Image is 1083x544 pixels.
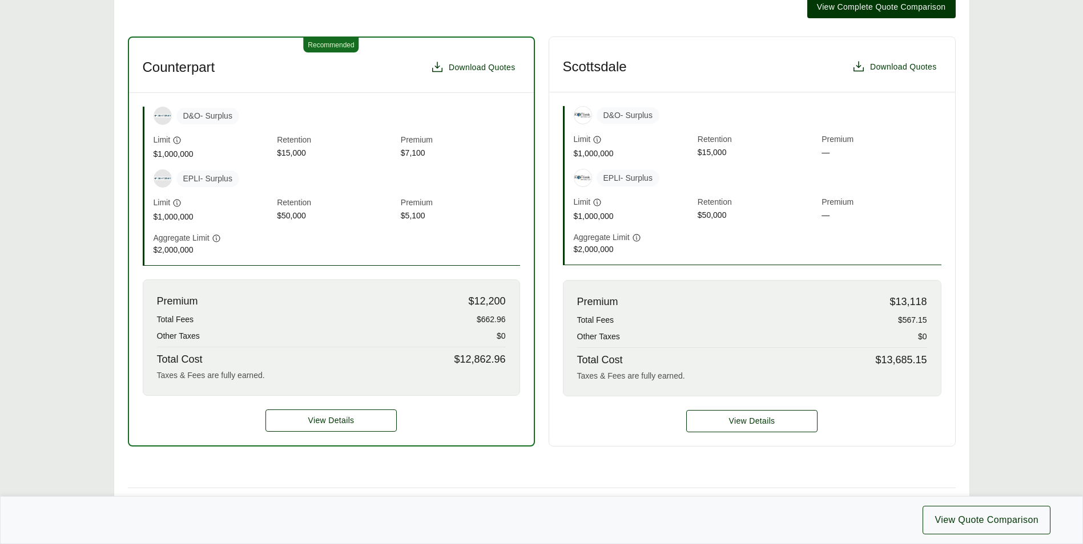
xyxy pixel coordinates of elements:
[698,133,817,147] span: Retention
[698,209,817,222] span: $50,000
[574,169,591,186] img: Scottsdale
[597,107,659,124] span: D&O - Surplus
[574,107,591,124] img: Scottsdale
[918,331,927,343] span: $0
[176,108,239,124] span: D&O - Surplus
[574,148,693,160] span: $1,000,000
[157,294,198,309] span: Premium
[923,506,1050,534] button: View Quote Comparison
[265,409,397,432] a: Counterpart details
[574,196,591,208] span: Limit
[477,314,506,326] span: $662.96
[449,62,516,74] span: Download Quotes
[847,55,941,78] button: Download Quotes
[277,134,396,147] span: Retention
[577,314,614,326] span: Total Fees
[822,133,941,147] span: Premium
[898,314,927,326] span: $567.15
[729,415,775,427] span: View Details
[154,134,171,146] span: Limit
[154,197,171,209] span: Limit
[935,513,1038,527] span: View Quote Comparison
[497,330,506,342] span: $0
[889,294,927,310] span: $13,118
[308,415,355,427] span: View Details
[577,370,927,382] div: Taxes & Fees are fully earned.
[154,148,273,160] span: $1,000,000
[577,352,623,368] span: Total Cost
[563,58,627,75] h3: Scottsdale
[577,294,618,310] span: Premium
[157,314,194,326] span: Total Fees
[401,210,520,223] span: $5,100
[277,197,396,210] span: Retention
[154,114,171,117] img: Counterpart
[277,147,396,160] span: $15,000
[870,61,937,73] span: Download Quotes
[574,232,630,243] span: Aggregate Limit
[157,370,506,381] div: Taxes & Fees are fully earned.
[157,330,200,342] span: Other Taxes
[822,147,941,160] span: —
[686,410,818,432] button: View Details
[401,197,520,210] span: Premium
[157,352,203,367] span: Total Cost
[574,210,693,222] span: $1,000,000
[154,177,171,180] img: Counterpart
[817,1,946,13] span: View Complete Quote Comparison
[875,352,927,368] span: $13,685.15
[154,244,273,256] span: $2,000,000
[574,133,591,145] span: Limit
[154,211,273,223] span: $1,000,000
[454,352,505,367] span: $12,862.96
[401,147,520,160] span: $7,100
[426,56,520,79] button: Download Quotes
[265,409,397,432] button: View Details
[597,170,659,186] span: EPLI - Surplus
[468,294,505,309] span: $12,200
[686,410,818,432] a: Scottsdale details
[698,147,817,160] span: $15,000
[277,210,396,223] span: $50,000
[577,331,620,343] span: Other Taxes
[822,196,941,209] span: Premium
[698,196,817,209] span: Retention
[822,209,941,222] span: —
[401,134,520,147] span: Premium
[143,59,215,76] h3: Counterpart
[574,243,693,255] span: $2,000,000
[176,170,239,187] span: EPLI - Surplus
[154,232,210,244] span: Aggregate Limit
